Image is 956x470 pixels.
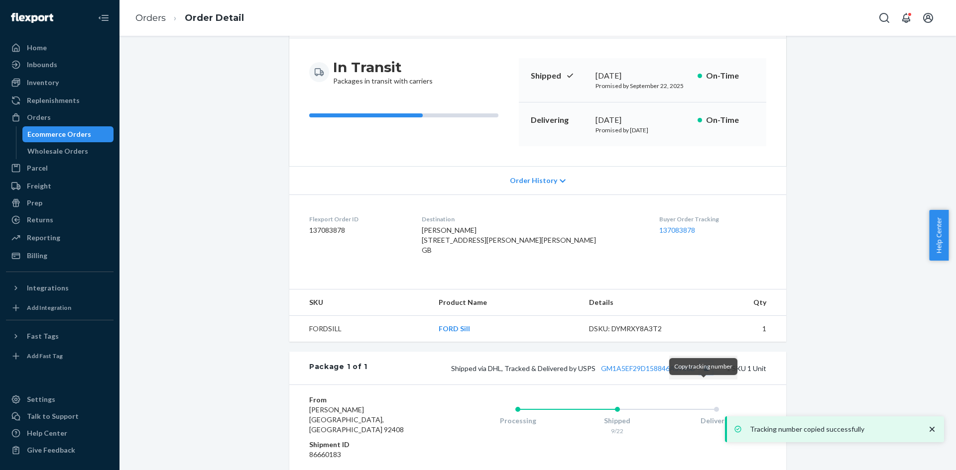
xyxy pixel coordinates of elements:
div: Freight [27,181,51,191]
dt: Buyer Order Tracking [659,215,766,223]
div: Add Integration [27,303,71,312]
div: Billing [27,251,47,261]
a: GM1A5EF29D158846A5986D [601,364,696,373]
img: Flexport logo [11,13,53,23]
div: 1 SKU 1 Unit [367,362,766,375]
div: Processing [468,416,568,426]
a: Orders [135,12,166,23]
p: Tracking number copied successfully [750,424,917,434]
a: Returns [6,212,114,228]
div: Delivered [667,416,766,426]
th: Product Name [431,289,581,316]
svg: close toast [927,424,937,434]
a: Help Center [6,425,114,441]
dt: Shipment ID [309,440,428,450]
div: Replenishments [27,95,80,105]
p: Delivering [531,114,588,126]
td: 1 [691,316,786,342]
a: Talk to Support [6,408,114,424]
button: Help Center [929,210,949,261]
ol: breadcrumbs [127,3,252,33]
div: Package 1 of 1 [309,362,367,375]
a: Inventory [6,75,114,91]
div: Parcel [27,163,48,173]
dt: Destination [422,215,643,223]
div: DSKU: DYMRXY8A3T2 [589,324,683,334]
a: Home [6,40,114,56]
h3: In Transit [333,58,433,76]
a: Reporting [6,230,114,246]
div: Give Feedback [27,445,75,455]
th: Qty [691,289,786,316]
a: FORD Sill [439,324,470,333]
th: SKU [289,289,431,316]
div: Help Center [27,428,67,438]
th: Details [581,289,691,316]
p: On-Time [706,70,754,82]
button: Integrations [6,280,114,296]
a: Order Detail [185,12,244,23]
div: Integrations [27,283,69,293]
a: Settings [6,391,114,407]
p: Promised by September 22, 2025 [596,82,690,90]
a: Prep [6,195,114,211]
div: [DATE] [596,114,690,126]
button: Close Navigation [94,8,114,28]
dt: Flexport Order ID [309,215,406,223]
div: Add Fast Tag [27,352,63,360]
p: Shipped [531,70,588,82]
button: Fast Tags [6,328,114,344]
span: [PERSON_NAME] [STREET_ADDRESS][PERSON_NAME][PERSON_NAME] GB [422,226,596,254]
button: Open notifications [896,8,916,28]
span: Shipped via DHL, Tracked & Delivered by USPS [451,364,713,373]
div: [DATE] [596,70,690,82]
div: 9/22 [568,427,667,435]
a: Replenishments [6,93,114,108]
a: Freight [6,178,114,194]
div: Orders [27,112,51,122]
div: Wholesale Orders [27,146,88,156]
a: 137083878 [659,226,695,234]
td: FORDSILL [289,316,431,342]
div: Talk to Support [27,411,79,421]
div: Inbounds [27,60,57,70]
button: Open Search Box [874,8,894,28]
a: Orders [6,109,114,125]
a: Wholesale Orders [22,143,114,159]
span: Copy tracking number [674,363,732,370]
span: Order History [510,176,557,186]
dt: From [309,395,428,405]
p: On-Time [706,114,754,126]
dd: 137083878 [309,225,406,235]
div: Ecommerce Orders [27,129,91,139]
a: Ecommerce Orders [22,126,114,142]
a: Inbounds [6,57,114,73]
button: Open account menu [918,8,938,28]
div: Home [27,43,47,53]
button: Give Feedback [6,442,114,458]
a: Parcel [6,160,114,176]
div: Shipped [568,416,667,426]
div: Returns [27,215,53,225]
div: Packages in transit with carriers [333,58,433,86]
p: Promised by [DATE] [596,126,690,134]
div: Inventory [27,78,59,88]
a: Billing [6,248,114,264]
div: Reporting [27,233,60,243]
div: Fast Tags [27,331,59,341]
div: Settings [27,394,55,404]
span: [PERSON_NAME][GEOGRAPHIC_DATA], [GEOGRAPHIC_DATA] 92408 [309,405,404,434]
dd: 86660183 [309,450,428,460]
div: Prep [27,198,42,208]
a: Add Fast Tag [6,348,114,364]
a: Add Integration [6,300,114,316]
